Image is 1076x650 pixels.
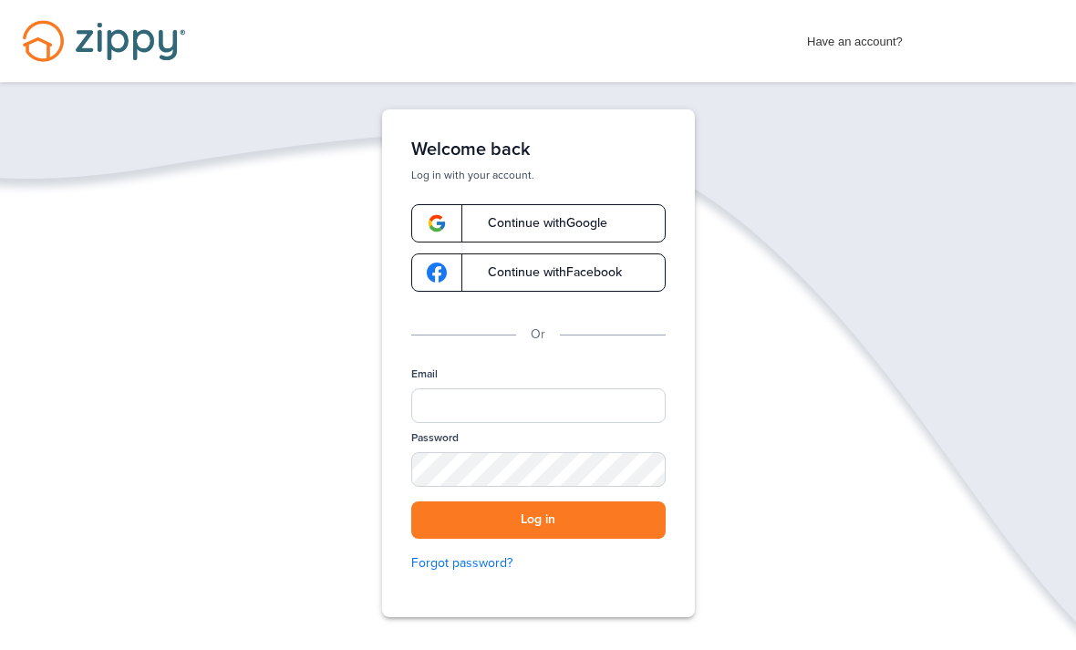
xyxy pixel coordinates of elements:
[411,452,666,487] input: Password
[411,388,666,423] input: Email
[807,23,903,52] span: Have an account?
[411,204,666,242] a: google-logoContinue withGoogle
[470,217,607,230] span: Continue with Google
[411,168,666,182] p: Log in with your account.
[411,501,666,539] button: Log in
[1025,607,1071,645] img: Back to Top
[411,139,666,160] h1: Welcome back
[411,366,438,382] label: Email
[411,553,666,573] a: Forgot password?
[470,266,622,279] span: Continue with Facebook
[427,263,447,283] img: google-logo
[411,430,459,446] label: Password
[427,213,447,233] img: google-logo
[531,325,545,345] p: Or
[411,253,666,292] a: google-logoContinue withFacebook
